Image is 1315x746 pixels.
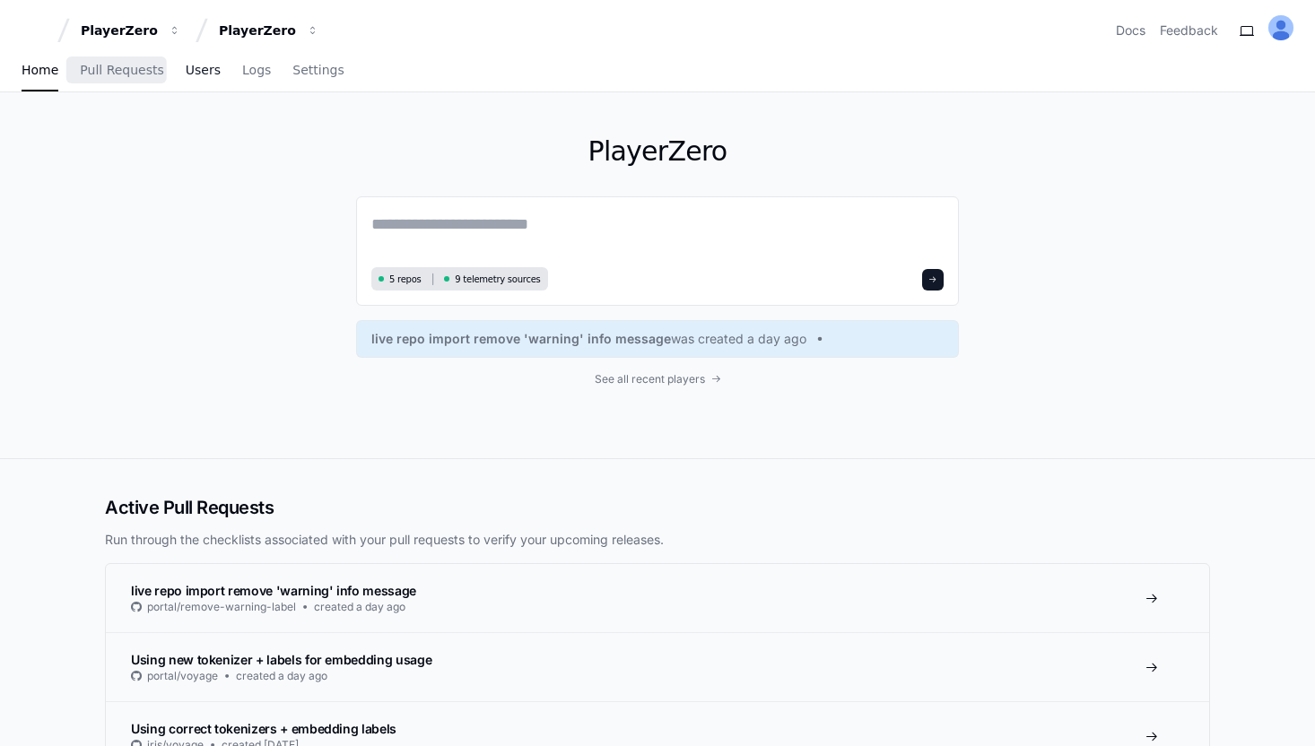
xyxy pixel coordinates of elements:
[292,50,344,91] a: Settings
[212,14,327,47] button: PlayerZero
[356,372,959,386] a: See all recent players
[242,65,271,75] span: Logs
[105,495,1210,520] h2: Active Pull Requests
[595,372,705,386] span: See all recent players
[455,273,540,286] span: 9 telemetry sources
[80,65,163,75] span: Pull Requests
[22,50,58,91] a: Home
[80,50,163,91] a: Pull Requests
[242,50,271,91] a: Logs
[236,669,327,683] span: created a day ago
[314,600,405,614] span: created a day ago
[81,22,158,39] div: PlayerZero
[1268,15,1293,40] img: ALV-UjVcatvuIE3Ry8vbS9jTwWSCDSui9a-KCMAzof9oLoUoPIJpWA8kMXHdAIcIkQmvFwXZGxSVbioKmBNr7v50-UrkRVwdj...
[22,65,58,75] span: Home
[186,65,221,75] span: Users
[219,22,296,39] div: PlayerZero
[186,50,221,91] a: Users
[106,632,1209,701] a: Using new tokenizer + labels for embedding usageportal/voyagecreated a day ago
[131,652,431,667] span: Using new tokenizer + labels for embedding usage
[131,721,396,736] span: Using correct tokenizers + embedding labels
[371,330,671,348] span: live repo import remove 'warning' info message
[671,330,806,348] span: was created a day ago
[1160,22,1218,39] button: Feedback
[147,600,296,614] span: portal/remove-warning-label
[389,273,422,286] span: 5 repos
[1116,22,1145,39] a: Docs
[292,65,344,75] span: Settings
[105,531,1210,549] p: Run through the checklists associated with your pull requests to verify your upcoming releases.
[74,14,188,47] button: PlayerZero
[147,669,218,683] span: portal/voyage
[371,330,944,348] a: live repo import remove 'warning' info messagewas created a day ago
[356,135,959,168] h1: PlayerZero
[131,583,416,598] span: live repo import remove 'warning' info message
[106,564,1209,632] a: live repo import remove 'warning' info messageportal/remove-warning-labelcreated a day ago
